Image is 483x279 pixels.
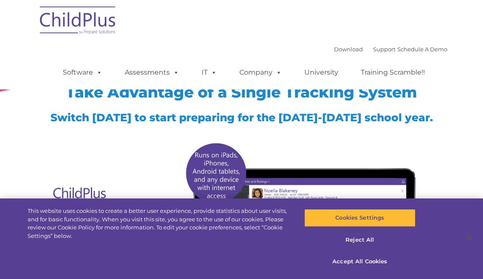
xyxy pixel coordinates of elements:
a: Assessments [116,64,188,81]
button: Cookies Settings [304,209,416,227]
font: | [334,46,447,53]
button: Close [460,229,479,247]
img: ChildPlus by Procare Solutions [36,0,121,43]
a: IT [193,64,225,81]
button: Accept All Cookies [304,253,416,271]
a: Download [334,46,363,53]
a: University [296,64,347,81]
img: Copyright - DRDP Logo [48,180,168,253]
a: Support [373,46,396,53]
span: Switch [DATE] to start preparing for the [DATE]-[DATE] school year. [51,111,433,124]
a: Schedule A Demo [397,46,447,53]
a: Software [54,64,111,81]
a: Training Scramble!! [352,64,433,81]
span: Take Advantage of a Single Tracking System [66,83,417,101]
div: This website uses cookies to create a better user experience, provide statistics about user visit... [28,207,290,240]
button: Reject All [304,231,416,249]
a: Company [231,64,290,81]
